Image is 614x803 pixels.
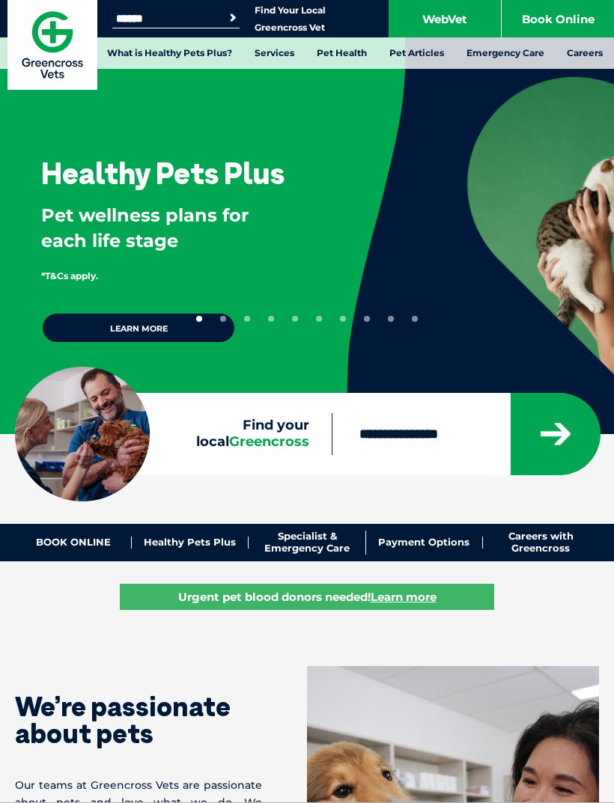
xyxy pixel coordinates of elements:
[340,316,346,322] button: 7 of 10
[41,158,285,188] h3: Healthy Pets Plus
[371,590,437,604] u: Learn more
[268,316,274,322] button: 4 of 10
[243,37,306,69] a: Services
[483,531,599,554] a: Careers with Greencross
[388,316,394,322] button: 9 of 10
[96,37,243,69] a: What is Healthy Pets Plus?
[378,37,455,69] a: Pet Articles
[244,316,250,322] button: 3 of 10
[366,537,483,549] a: Payment Options
[255,4,326,34] a: Find Your Local Greencross Vet
[229,433,309,450] span: Greencross
[41,270,98,281] span: *T&Cs apply.
[364,316,370,322] button: 8 of 10
[455,37,556,69] a: Emergency Care
[15,537,132,549] a: BOOK ONLINE
[15,418,332,450] label: Find your local
[41,203,298,253] p: Pet wellness plans for each life stage
[41,312,236,344] a: Learn more
[225,10,240,25] button: Search
[556,37,614,69] a: Careers
[132,537,249,549] a: Healthy Pets Plus
[292,316,298,322] button: 5 of 10
[196,316,202,322] button: 1 of 10
[249,531,365,554] a: Specialist & Emergency Care
[220,316,226,322] button: 2 of 10
[412,316,418,322] button: 10 of 10
[316,316,322,322] button: 6 of 10
[306,37,378,69] a: Pet Health
[15,693,262,747] h1: We’re passionate about pets
[120,584,494,610] a: Urgent pet blood donors needed!Learn more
